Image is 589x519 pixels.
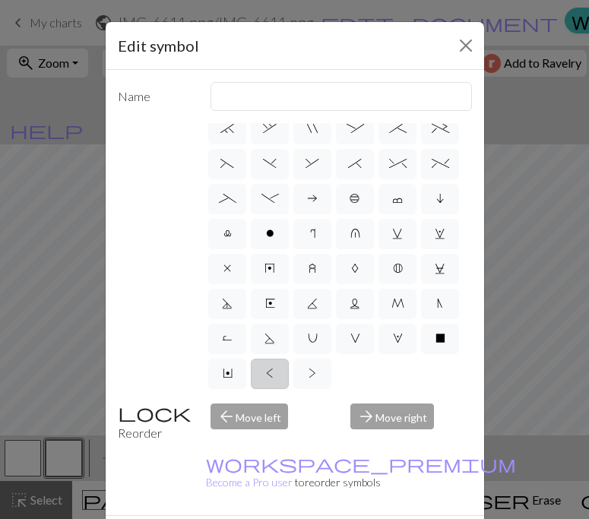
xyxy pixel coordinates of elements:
[266,227,274,239] span: o
[389,122,407,134] span: ;
[222,297,233,309] span: D
[219,192,236,204] span: _
[264,262,275,274] span: y
[266,367,274,379] span: <
[435,227,445,239] span: w
[220,157,234,169] span: (
[264,332,275,344] span: S
[307,297,318,309] span: K
[307,192,318,204] span: a
[223,367,233,379] span: Y
[350,332,360,344] span: V
[436,192,444,204] span: i
[350,297,360,309] span: L
[350,192,360,204] span: b
[265,297,275,309] span: E
[206,457,516,489] small: to reorder symbols
[437,297,443,309] span: N
[454,33,478,58] button: Close
[223,227,232,239] span: l
[435,332,445,344] span: X
[206,453,516,474] span: workspace_premium
[432,157,449,169] span: %
[263,122,277,134] span: ,
[309,367,316,379] span: >
[222,332,233,344] span: R
[220,122,234,134] span: `
[347,122,364,134] span: :
[206,457,516,489] a: Become a Pro user
[263,157,277,169] span: )
[391,297,404,309] span: M
[109,82,202,111] label: Name
[432,122,449,134] span: +
[306,157,319,169] span: &
[393,262,403,274] span: B
[351,262,359,274] span: A
[223,262,231,274] span: x
[309,262,316,274] span: z
[350,227,360,239] span: u
[392,227,403,239] span: v
[435,262,445,274] span: C
[389,157,407,169] span: ^
[393,332,403,344] span: W
[308,332,318,344] span: U
[310,227,315,239] span: r
[261,192,279,204] span: -
[392,192,403,204] span: c
[109,403,202,442] div: Reorder
[118,34,199,57] h5: Edit symbol
[307,122,318,134] span: "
